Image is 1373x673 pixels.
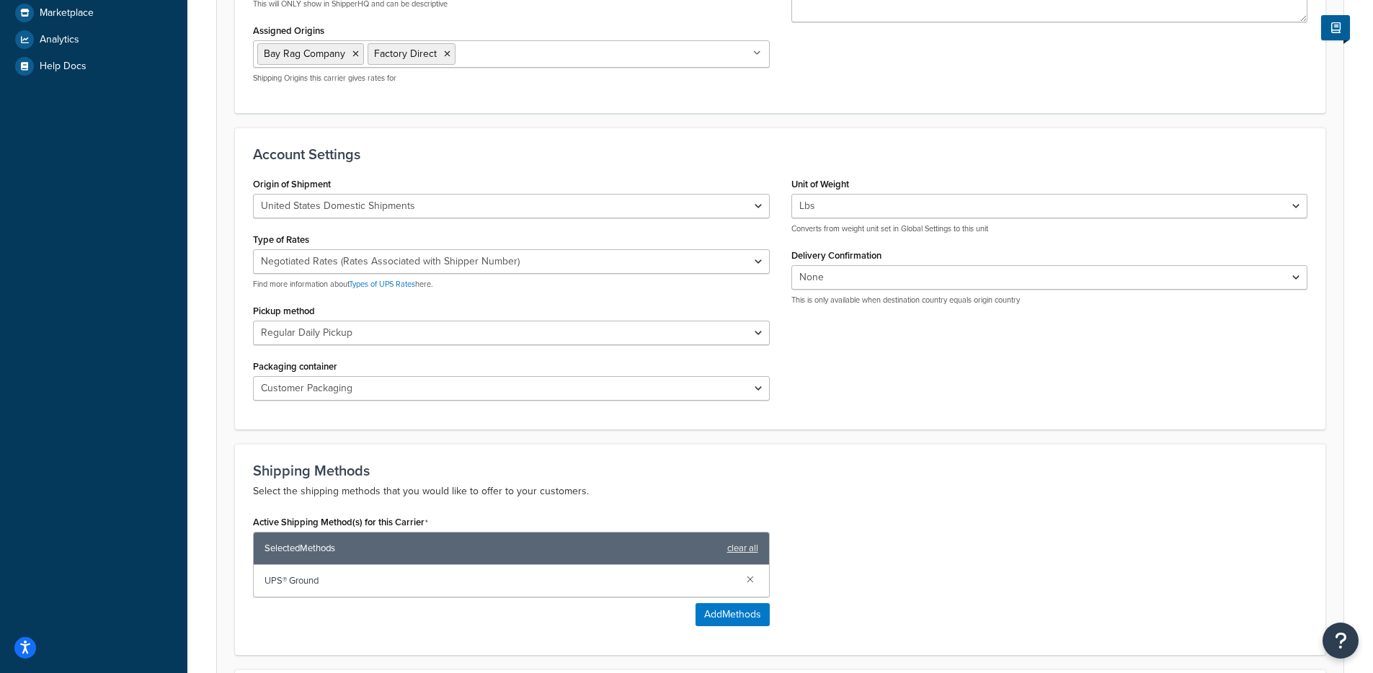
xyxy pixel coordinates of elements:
[1321,15,1350,40] button: Show Help Docs
[349,278,415,290] a: Types of UPS Rates
[253,306,315,316] label: Pickup method
[791,179,849,190] label: Unit of Weight
[265,538,720,558] span: Selected Methods
[1323,623,1359,659] button: Open Resource Center
[11,27,177,53] a: Analytics
[253,463,1307,478] h3: Shipping Methods
[40,61,86,73] span: Help Docs
[696,603,770,626] button: AddMethods
[374,46,437,61] span: Factory Direct
[253,361,337,372] label: Packaging container
[791,223,1308,234] p: Converts from weight unit set in Global Settings to this unit
[253,73,770,84] p: Shipping Origins this carrier gives rates for
[253,25,324,36] label: Assigned Origins
[253,517,428,528] label: Active Shipping Method(s) for this Carrier
[791,250,881,261] label: Delivery Confirmation
[253,279,770,290] p: Find more information about here.
[265,571,735,591] span: UPS® Ground
[264,46,345,61] span: Bay Rag Company
[11,53,177,79] a: Help Docs
[253,483,1307,500] p: Select the shipping methods that you would like to offer to your customers.
[40,34,79,46] span: Analytics
[253,234,309,245] label: Type of Rates
[40,7,94,19] span: Marketplace
[791,295,1308,306] p: This is only available when destination country equals origin country
[727,538,758,558] a: clear all
[253,146,1307,162] h3: Account Settings
[253,179,331,190] label: Origin of Shipment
